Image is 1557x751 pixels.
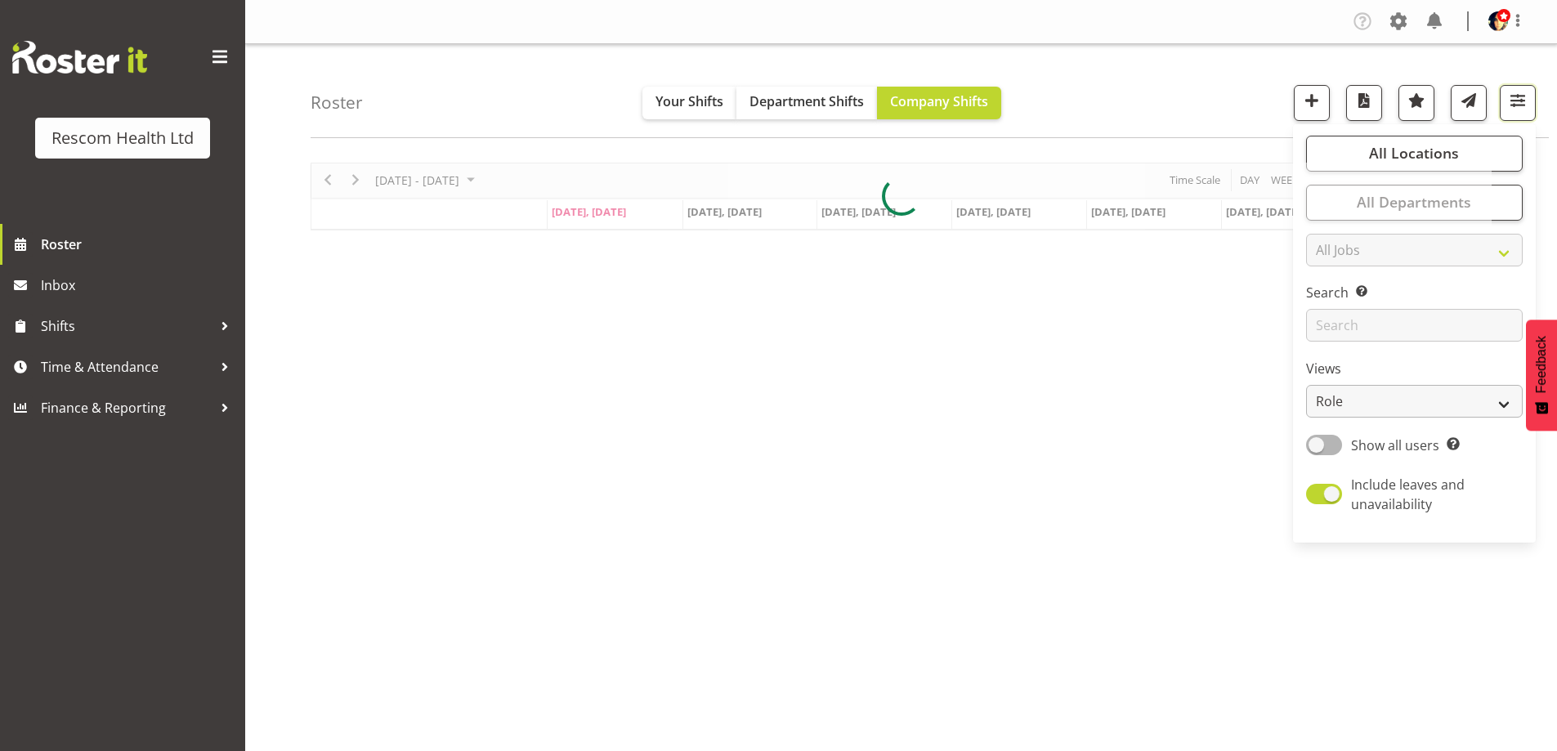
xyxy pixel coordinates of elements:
[41,232,237,257] span: Roster
[890,92,988,110] span: Company Shifts
[655,92,723,110] span: Your Shifts
[1451,85,1487,121] button: Send a list of all shifts for the selected filtered period to all rostered employees.
[51,126,194,150] div: Rescom Health Ltd
[1526,320,1557,431] button: Feedback - Show survey
[1306,136,1523,172] button: All Locations
[1488,11,1508,31] img: lisa-averill4ed0ba207759471a3c7c9c0bc18f64d8.png
[1398,85,1434,121] button: Highlight an important date within the roster.
[877,87,1001,119] button: Company Shifts
[736,87,877,119] button: Department Shifts
[1294,85,1330,121] button: Add a new shift
[12,41,147,74] img: Rosterit website logo
[1534,336,1549,393] span: Feedback
[1346,85,1382,121] button: Download a PDF of the roster according to the set date range.
[1306,359,1523,378] label: Views
[642,87,736,119] button: Your Shifts
[1306,283,1523,302] label: Search
[41,273,237,297] span: Inbox
[1351,436,1439,454] span: Show all users
[749,92,864,110] span: Department Shifts
[41,314,213,338] span: Shifts
[311,93,363,112] h4: Roster
[1351,476,1465,513] span: Include leaves and unavailability
[41,396,213,420] span: Finance & Reporting
[41,355,213,379] span: Time & Attendance
[1306,309,1523,342] input: Search
[1500,85,1536,121] button: Filter Shifts
[1369,143,1459,163] span: All Locations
